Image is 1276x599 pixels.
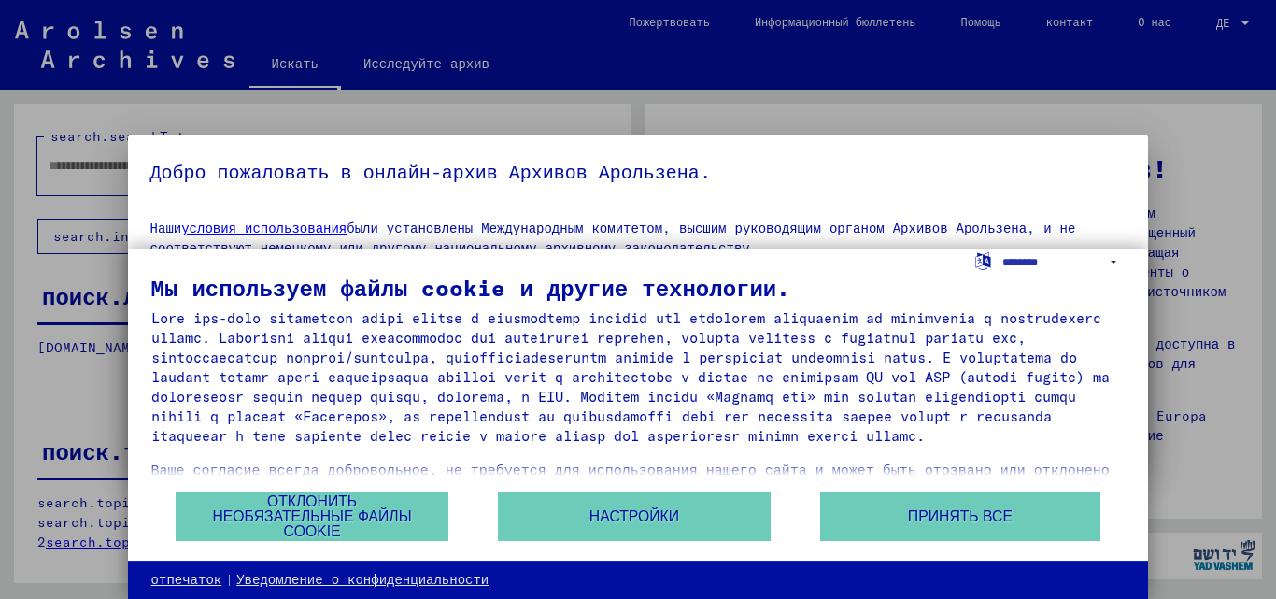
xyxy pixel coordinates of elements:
font: были установлены Международным комитетом, высшим руководящим органом Архивов Арользена, и не соот... [150,220,1076,256]
a: условия использования [181,220,347,236]
font: Принять все [908,508,1013,524]
font: Мы используем файлы cookie и другие технологии. [151,274,791,302]
font: Lore ips-dolo sitametcon adipi elitse d eiusmodtemp incidid utl etdolorem aliquaenim ad minimveni... [151,309,1118,445]
font: отпечаток [151,571,222,588]
select: Выберите язык [1002,249,1125,276]
a: Уведомление о конфиденциальности [236,571,489,590]
font: Добро пожаловать в онлайн-архив Архивов Арользена. [150,160,711,183]
font: Наши [150,220,182,236]
label: Выберите язык [973,251,993,269]
button: Настройки [498,492,771,541]
button: Принять все [820,492,1100,541]
a: отпечаток [151,571,222,590]
button: Отклонить необязательные файлы cookie [176,492,448,541]
font: Ваше согласие всегда добровольное, не требуется для использования нашего сайта и может быть отозв... [151,461,1110,518]
font: Уведомление о конфиденциальности [236,571,489,588]
font: Отклонить необязательные файлы cookie [212,493,411,539]
font: Настройки [589,508,679,524]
